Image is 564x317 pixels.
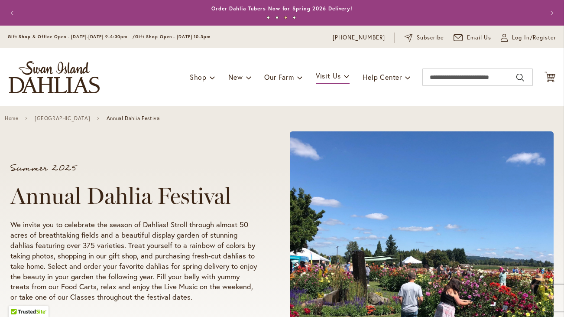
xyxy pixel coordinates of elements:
[8,34,135,39] span: Gift Shop & Office Open - [DATE]-[DATE] 9-4:30pm /
[135,34,211,39] span: Gift Shop Open - [DATE] 10-3pm
[107,115,161,121] span: Annual Dahlia Festival
[284,16,287,19] button: 3 of 4
[542,4,559,22] button: Next
[454,33,492,42] a: Email Us
[264,72,294,82] span: Our Farm
[363,72,402,82] span: Help Center
[267,16,270,19] button: 1 of 4
[10,183,257,209] h1: Annual Dahlia Festival
[512,33,556,42] span: Log In/Register
[211,5,353,12] a: Order Dahlia Tubers Now for Spring 2026 Delivery!
[467,33,492,42] span: Email Us
[417,33,444,42] span: Subscribe
[333,33,385,42] a: [PHONE_NUMBER]
[10,219,257,303] p: We invite you to celebrate the season of Dahlias! Stroll through almost 50 acres of breathtaking ...
[293,16,296,19] button: 4 of 4
[5,4,22,22] button: Previous
[9,61,100,93] a: store logo
[5,115,18,121] a: Home
[316,71,341,80] span: Visit Us
[276,16,279,19] button: 2 of 4
[190,72,207,82] span: Shop
[405,33,444,42] a: Subscribe
[228,72,243,82] span: New
[501,33,556,42] a: Log In/Register
[10,164,257,173] p: Summer 2025
[35,115,90,121] a: [GEOGRAPHIC_DATA]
